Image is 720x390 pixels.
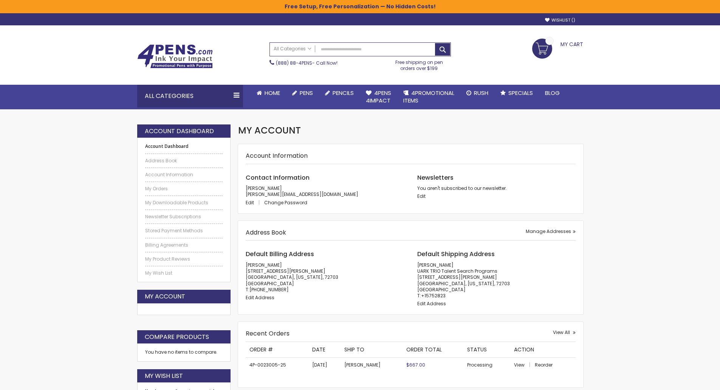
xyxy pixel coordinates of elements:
[265,89,280,97] span: Home
[137,85,243,107] div: All Categories
[145,256,223,262] a: My Product Reviews
[286,85,319,101] a: Pens
[246,151,308,160] strong: Account Information
[387,56,451,71] div: Free shipping on pen orders over $199
[508,89,533,97] span: Specials
[463,357,510,372] td: Processing
[360,85,397,109] a: 4Pens4impact
[514,362,534,368] a: View
[403,89,454,104] span: 4PROMOTIONAL ITEMS
[341,342,403,357] th: Ship To
[308,357,341,372] td: [DATE]
[417,300,446,307] a: Edit Address
[333,89,354,97] span: Pencils
[145,127,214,135] strong: Account Dashboard
[276,60,312,66] a: (888) 88-4PENS
[397,85,460,109] a: 4PROMOTIONALITEMS
[145,172,223,178] a: Account Information
[145,228,223,234] a: Stored Payment Methods
[145,270,223,276] a: My Wish List
[246,199,263,206] a: Edit
[417,250,495,258] span: Default Shipping Address
[270,43,315,55] a: All Categories
[526,228,576,235] a: Manage Addresses
[246,357,308,372] td: 4P-0023005-25
[238,124,301,137] span: My Account
[137,44,213,68] img: 4Pens Custom Pens and Promotional Products
[417,185,576,191] p: You aren't subscribed to our newsletter.
[145,200,223,206] a: My Downloadable Products
[341,357,403,372] td: [PERSON_NAME]
[514,362,525,368] span: View
[460,85,494,101] a: Rush
[246,199,254,206] span: Edit
[553,329,570,336] span: View All
[246,228,286,237] strong: Address Book
[246,250,314,258] span: Default Billing Address
[145,158,223,164] a: Address Book
[246,329,290,338] strong: Recent Orders
[145,242,223,248] a: Billing Agreements
[145,186,223,192] a: My Orders
[403,342,463,357] th: Order Total
[417,193,426,199] a: Edit
[510,342,576,357] th: Action
[300,89,313,97] span: Pens
[274,46,311,52] span: All Categories
[246,185,404,197] p: [PERSON_NAME] [PERSON_NAME][EMAIL_ADDRESS][DOMAIN_NAME]
[246,294,274,301] a: Edit Address
[145,333,209,341] strong: Compare Products
[535,362,553,368] a: Reorder
[246,173,310,182] span: Contact Information
[145,214,223,220] a: Newsletter Subscriptions
[406,362,425,368] span: $667.00
[494,85,539,101] a: Specials
[545,17,575,23] a: Wishlist
[463,342,510,357] th: Status
[474,89,488,97] span: Rush
[545,89,560,97] span: Blog
[249,286,289,293] a: [PHONE_NUMBER]
[276,60,338,66] span: - Call Now!
[308,342,341,357] th: Date
[246,342,308,357] th: Order #
[417,173,454,182] span: Newsletters
[145,292,185,301] strong: My Account
[145,372,183,380] strong: My Wish List
[251,85,286,101] a: Home
[366,89,391,104] span: 4Pens 4impact
[421,292,446,299] a: +15752823
[264,199,307,206] a: Change Password
[526,228,571,235] span: Manage Addresses
[145,143,223,149] strong: Account Dashboard
[539,85,566,101] a: Blog
[246,262,404,293] address: [PERSON_NAME] [STREET_ADDRESS][PERSON_NAME] [GEOGRAPHIC_DATA], [US_STATE], 72703 [GEOGRAPHIC_DATA...
[137,343,231,361] div: You have no items to compare.
[417,262,576,299] address: [PERSON_NAME] UARK TRIO Talent Search Programs [STREET_ADDRESS][PERSON_NAME] [GEOGRAPHIC_DATA], [...
[319,85,360,101] a: Pencils
[553,329,576,336] a: View All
